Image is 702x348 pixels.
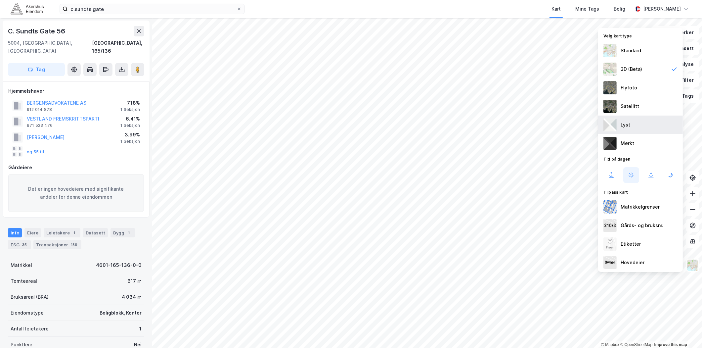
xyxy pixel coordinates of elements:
[598,29,683,41] div: Velg karttype
[120,139,140,144] div: 1 Seksjon
[120,131,140,139] div: 3.99%
[11,261,32,269] div: Matrikkel
[120,115,140,123] div: 6.41%
[139,325,142,333] div: 1
[551,5,561,13] div: Kart
[33,240,81,249] div: Transaksjoner
[96,261,142,269] div: 4601-165-136-0-0
[120,123,140,128] div: 1 Seksjon
[614,5,625,13] div: Bolig
[621,259,644,267] div: Hovedeier
[27,123,53,128] div: 971 523 476
[8,26,66,36] div: C. Sundts Gate 56
[621,102,639,110] div: Satellitt
[603,63,617,76] img: Z
[603,237,617,251] img: Z
[669,89,699,103] button: Tags
[27,107,52,112] div: 912 014 878
[601,342,619,347] a: Mapbox
[92,39,144,55] div: [GEOGRAPHIC_DATA], 165/136
[598,186,683,198] div: Tilpass kart
[686,259,699,272] img: Z
[110,228,135,237] div: Bygg
[598,153,683,165] div: Tid på dagen
[603,256,617,269] img: majorOwner.b5e170eddb5c04bfeeff.jpeg
[8,240,31,249] div: ESG
[11,3,44,15] img: akershus-eiendom-logo.9091f326c980b4bce74ccdd9f866810c.svg
[21,241,28,248] div: 35
[8,228,22,237] div: Info
[575,5,599,13] div: Mine Tags
[71,229,78,236] div: 1
[603,137,617,150] img: nCdM7BzjoCAAAAAElFTkSuQmCC
[655,26,699,39] button: Bokmerker
[44,228,80,237] div: Leietakere
[11,325,49,333] div: Antall leietakere
[83,228,108,237] div: Datasett
[621,203,660,211] div: Matrikkelgrenser
[620,342,652,347] a: OpenStreetMap
[8,164,144,172] div: Gårdeiere
[8,39,92,55] div: 5004, [GEOGRAPHIC_DATA], [GEOGRAPHIC_DATA]
[8,87,144,95] div: Hjemmelshaver
[621,65,642,73] div: 3D (Beta)
[603,219,617,232] img: cadastreKeys.547ab17ec502f5a4ef2b.jpeg
[11,277,37,285] div: Tomteareal
[621,240,641,248] div: Etiketter
[11,293,49,301] div: Bruksareal (BRA)
[603,44,617,57] img: Z
[621,84,637,92] div: Flyfoto
[621,139,634,147] div: Mørkt
[621,47,641,55] div: Standard
[120,99,140,107] div: 7.18%
[127,277,142,285] div: 617 ㎡
[126,229,132,236] div: 1
[603,118,617,131] img: luj3wr1y2y3+OchiMxRmMxRlscgabnMEmZ7DJGWxyBpucwSZnsMkZbHIGm5zBJmewyRlscgabnMEmZ7DJGWxyBpucwSZnsMkZ...
[654,342,687,347] a: Improve this map
[120,107,140,112] div: 1 Seksjon
[68,4,237,14] input: Søk på adresse, matrikkel, gårdeiere, leietakere eller personer
[122,293,142,301] div: 4 034 ㎡
[100,309,142,317] div: Boligblokk, Kontor
[603,81,617,94] img: Z
[643,5,681,13] div: [PERSON_NAME]
[669,316,702,348] div: Kontrollprogram for chat
[668,74,699,87] button: Filter
[603,200,617,214] img: cadastreBorders.cfe08de4b5ddd52a10de.jpeg
[11,309,44,317] div: Eiendomstype
[8,63,65,76] button: Tag
[621,222,663,229] div: Gårds- og bruksnr.
[621,121,630,129] div: Lyst
[8,174,144,212] div: Det er ingen hovedeiere med signifikante andeler for denne eiendommen
[69,241,79,248] div: 189
[24,228,41,237] div: Eiere
[603,100,617,113] img: 9k=
[669,316,702,348] iframe: Chat Widget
